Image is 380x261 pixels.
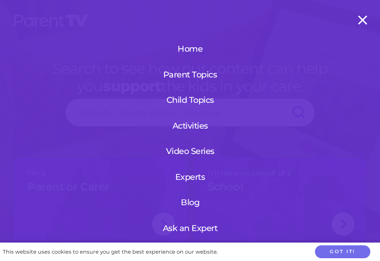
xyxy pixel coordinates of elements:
[158,190,222,214] a: Blog
[158,139,222,163] a: Video Series
[158,216,222,240] a: Ask an Expert
[3,247,218,257] div: This website uses cookies to ensure you get the best experience on our website.
[158,88,222,112] a: Child Topics
[158,165,222,189] a: Experts
[158,63,222,87] a: Parent Topics
[315,245,370,259] button: Got it!
[158,37,222,61] a: Home
[158,114,222,138] a: Activities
